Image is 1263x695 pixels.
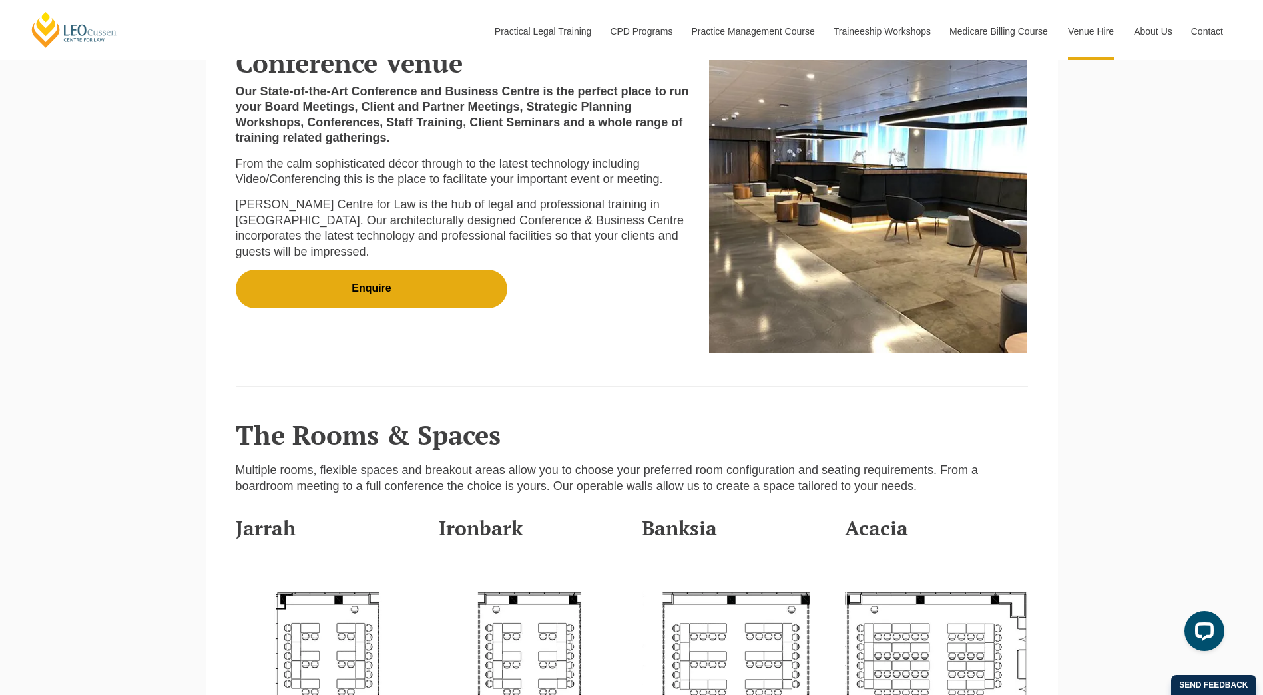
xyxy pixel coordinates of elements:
h2: The Rooms & Spaces [236,420,1028,449]
h3: Ironbark [439,517,622,539]
a: Contact [1181,3,1233,60]
a: Medicare Billing Course [939,3,1058,60]
p: From the calm sophisticated décor through to the latest technology including Video/Conferencing t... [236,156,690,188]
img: Conference venue lounge area [709,35,1027,353]
p: Multiple rooms, flexible spaces and breakout areas allow you to choose your preferred room config... [236,463,1028,494]
h3: Banksia [642,517,825,539]
a: [PERSON_NAME] Centre for Law [30,11,119,49]
a: About Us [1124,3,1181,60]
h3: Acacia [845,517,1028,539]
a: CPD Programs [600,3,681,60]
iframe: LiveChat chat widget [1174,606,1230,662]
h2: Conference Venue [236,48,690,77]
a: Venue Hire [1058,3,1124,60]
strong: Our State-of-the-Art Conference and Business Centre is the perfect place to run your Board Meetin... [236,85,689,144]
p: [PERSON_NAME] Centre for Law is the hub of legal and professional training in [GEOGRAPHIC_DATA]. ... [236,197,690,260]
a: Traineeship Workshops [824,3,939,60]
a: Practical Legal Training [485,3,601,60]
a: Enquire [236,270,508,308]
h3: Jarrah [236,517,419,539]
a: Practice Management Course [682,3,824,60]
